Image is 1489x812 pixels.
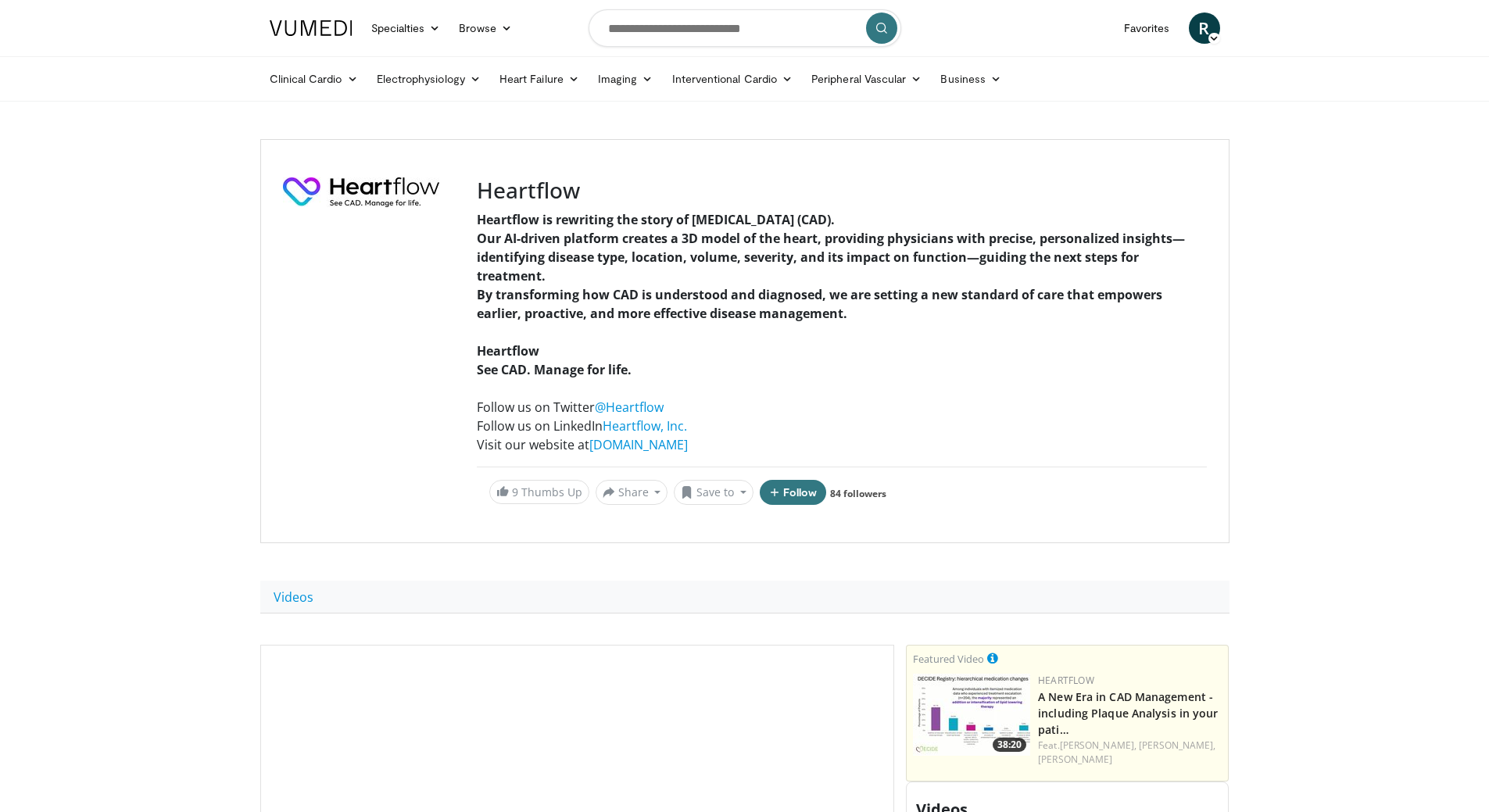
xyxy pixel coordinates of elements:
[1038,674,1094,687] a: Heartflow
[477,177,1207,204] h3: Heartflow
[367,63,490,95] a: Electrophysiology
[760,480,827,505] button: Follow
[589,436,688,453] a: [DOMAIN_NAME]
[913,674,1030,756] a: 38:20
[260,581,327,613] a: Videos
[477,398,1207,454] p: Follow us on Twitter Follow us on LinkedIn Visit our website at
[830,487,886,500] a: 84 followers
[477,211,835,228] strong: Heartflow is rewriting the story of [MEDICAL_DATA] (CAD).
[603,417,687,435] a: Heartflow, Inc.
[913,674,1030,756] img: 738d0e2d-290f-4d89-8861-908fb8b721dc.150x105_q85_crop-smart_upscale.jpg
[589,9,901,47] input: Search topics, interventions
[477,342,539,359] strong: Heartflow
[931,63,1011,95] a: Business
[674,480,753,505] button: Save to
[260,63,367,95] a: Clinical Cardio
[362,13,450,44] a: Specialties
[477,361,632,378] strong: See CAD. Manage for life.
[1115,13,1179,44] a: Favorites
[589,63,663,95] a: Imaging
[1139,739,1215,752] a: [PERSON_NAME],
[596,480,668,505] button: Share
[477,286,1162,322] strong: By transforming how CAD is understood and diagnosed, we are setting a new standard of care that e...
[1060,739,1136,752] a: [PERSON_NAME],
[993,738,1026,752] span: 38:20
[913,652,984,666] small: Featured Video
[595,399,664,416] a: @Heartflow
[449,13,521,44] a: Browse
[490,63,589,95] a: Heart Failure
[1038,739,1222,767] div: Feat.
[802,63,931,95] a: Peripheral Vascular
[477,230,1185,284] strong: Our AI-driven platform creates a 3D model of the heart, providing physicians with precise, person...
[1038,689,1218,737] a: A New Era in CAD Management - including Plaque Analysis in your pati…
[1038,753,1112,766] a: [PERSON_NAME]
[663,63,803,95] a: Interventional Cardio
[489,480,589,504] a: 9 Thumbs Up
[512,485,518,499] span: 9
[1189,13,1220,44] a: R
[270,20,353,36] img: VuMedi Logo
